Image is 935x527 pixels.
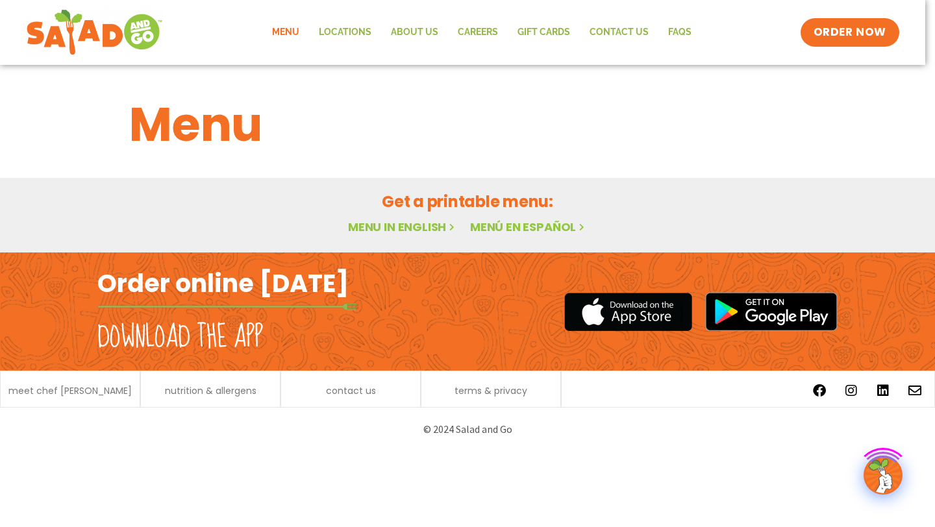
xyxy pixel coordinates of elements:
img: fork [97,303,357,310]
h1: Menu [129,90,806,160]
nav: Menu [262,18,701,47]
img: google_play [705,292,838,331]
h2: Download the app [97,319,263,356]
a: GIFT CARDS [508,18,580,47]
a: FAQs [658,18,701,47]
img: new-SAG-logo-768×292 [26,6,163,58]
span: ORDER NOW [814,25,886,40]
img: appstore [564,291,692,333]
a: terms & privacy [455,386,527,395]
h2: Order online [DATE] [97,267,349,299]
a: Menu in English [348,219,457,235]
p: © 2024 Salad and Go [104,421,831,438]
a: nutrition & allergens [165,386,256,395]
a: About Us [381,18,448,47]
a: Careers [448,18,508,47]
a: contact us [326,386,376,395]
a: ORDER NOW [801,18,899,47]
h2: Get a printable menu: [129,190,806,213]
a: Locations [309,18,381,47]
a: meet chef [PERSON_NAME] [8,386,132,395]
a: Menú en español [470,219,587,235]
a: Contact Us [580,18,658,47]
a: Menu [262,18,309,47]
